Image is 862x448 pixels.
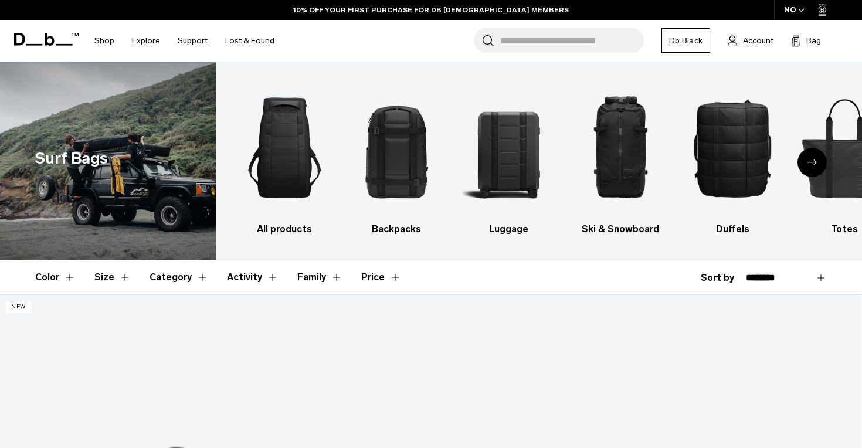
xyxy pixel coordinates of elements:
button: Toggle Filter [35,260,76,294]
a: Account [728,33,773,47]
img: Db [687,79,778,216]
div: Next slide [797,148,827,177]
img: Db [463,79,554,216]
button: Toggle Price [361,260,401,294]
a: Db Luggage [463,79,554,236]
a: Shop [94,20,114,62]
img: Db [575,79,666,216]
a: Db Duffels [687,79,778,236]
button: Bag [791,33,821,47]
a: Support [178,20,208,62]
li: 4 / 9 [575,79,666,236]
a: Db Black [661,28,710,53]
p: New [6,301,31,313]
h3: Backpacks [351,222,442,236]
nav: Main Navigation [86,20,283,62]
span: Bag [806,35,821,47]
a: Db Ski & Snowboard [575,79,666,236]
h3: Luggage [463,222,554,236]
h3: Ski & Snowboard [575,222,666,236]
li: 3 / 9 [463,79,554,236]
li: 5 / 9 [687,79,778,236]
button: Toggle Filter [297,260,342,294]
li: 2 / 9 [351,79,442,236]
img: Db [239,79,331,216]
h1: Surf Bags [35,147,108,171]
a: Db All products [239,79,331,236]
a: Lost & Found [225,20,274,62]
button: Toggle Filter [227,260,279,294]
button: Toggle Filter [94,260,131,294]
h3: Duffels [687,222,778,236]
a: Explore [132,20,160,62]
img: Db [351,79,442,216]
span: Account [743,35,773,47]
h3: All products [239,222,331,236]
a: Db Backpacks [351,79,442,236]
a: 10% OFF YOUR FIRST PURCHASE FOR DB [DEMOGRAPHIC_DATA] MEMBERS [293,5,569,15]
button: Toggle Filter [150,260,208,294]
li: 1 / 9 [239,79,331,236]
